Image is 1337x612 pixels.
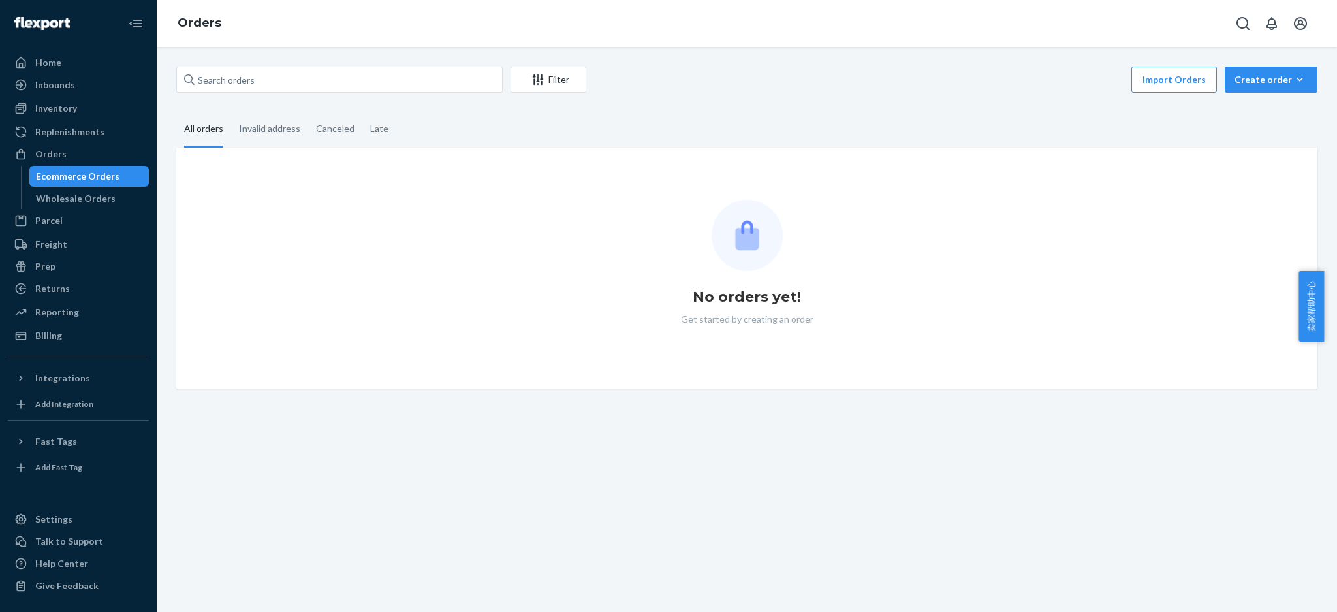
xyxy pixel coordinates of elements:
[1230,10,1256,37] button: Open Search Box
[8,575,149,596] button: Give Feedback
[316,112,354,146] div: Canceled
[29,166,149,187] a: Ecommerce Orders
[35,462,82,473] div: Add Fast Tag
[184,112,223,148] div: All orders
[14,17,70,30] img: Flexport logo
[8,210,149,231] a: Parcel
[35,148,67,161] div: Orders
[8,531,149,552] a: Talk to Support
[35,535,103,548] div: Talk to Support
[176,67,503,93] input: Search orders
[29,188,149,209] a: Wholesale Orders
[35,513,72,526] div: Settings
[35,398,93,410] div: Add Integration
[8,256,149,277] a: Prep
[8,368,149,389] button: Integrations
[1225,67,1317,93] button: Create order
[35,557,88,570] div: Help Center
[1287,10,1313,37] button: Open account menu
[8,98,149,119] a: Inventory
[8,394,149,415] a: Add Integration
[8,52,149,73] a: Home
[511,73,586,86] div: Filter
[1298,271,1324,342] button: 卖家帮助中心
[167,5,232,42] ol: breadcrumbs
[1259,10,1285,37] button: Open notifications
[511,67,586,93] button: Filter
[8,234,149,255] a: Freight
[35,214,63,227] div: Parcel
[8,278,149,299] a: Returns
[123,10,149,37] button: Close Navigation
[35,306,79,319] div: Reporting
[35,238,67,251] div: Freight
[8,74,149,95] a: Inbounds
[8,431,149,452] button: Fast Tags
[239,112,300,146] div: Invalid address
[178,16,221,30] a: Orders
[712,200,783,271] img: Empty list
[1131,67,1217,93] button: Import Orders
[8,121,149,142] a: Replenishments
[35,102,77,115] div: Inventory
[36,192,116,205] div: Wholesale Orders
[8,509,149,530] a: Settings
[35,125,104,138] div: Replenishments
[681,313,813,326] p: Get started by creating an order
[36,170,119,183] div: Ecommerce Orders
[35,78,75,91] div: Inbounds
[8,302,149,323] a: Reporting
[35,260,55,273] div: Prep
[35,56,61,69] div: Home
[8,144,149,165] a: Orders
[8,457,149,478] a: Add Fast Tag
[1235,73,1308,86] div: Create order
[35,435,77,448] div: Fast Tags
[8,553,149,574] a: Help Center
[8,325,149,346] a: Billing
[35,329,62,342] div: Billing
[693,287,801,308] h1: No orders yet!
[370,112,388,146] div: Late
[35,579,99,592] div: Give Feedback
[35,372,90,385] div: Integrations
[35,282,70,295] div: Returns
